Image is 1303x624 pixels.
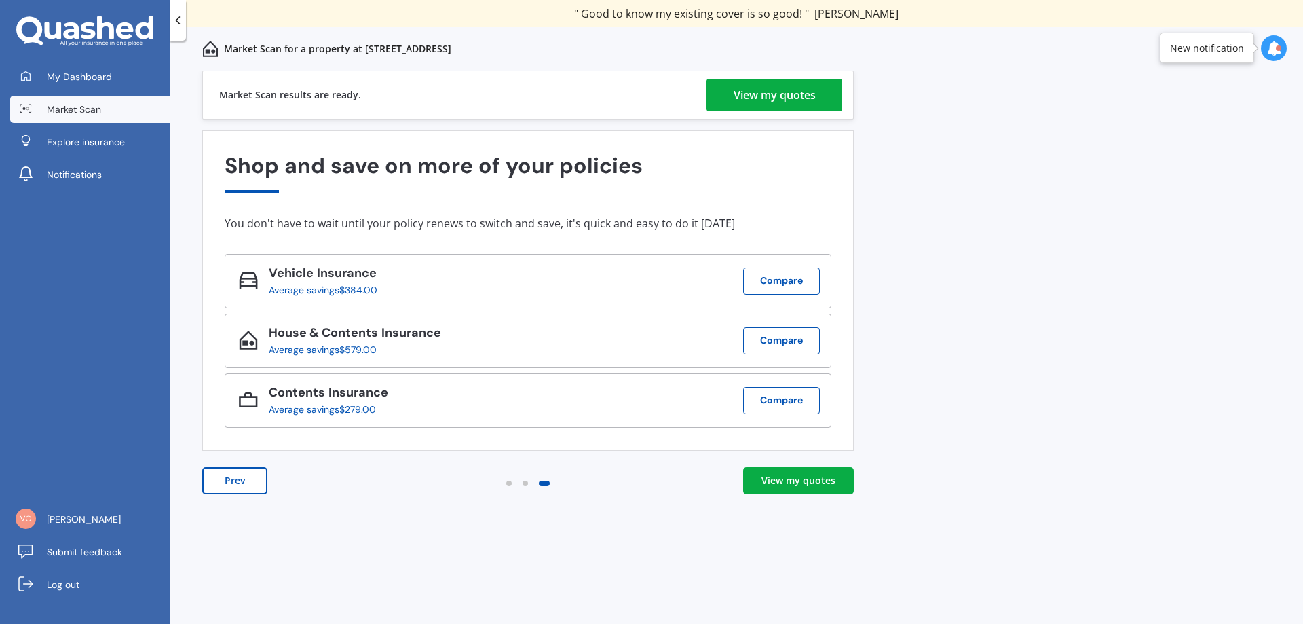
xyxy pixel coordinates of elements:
span: Submit feedback [47,545,122,559]
a: Notifications [10,161,170,188]
a: Market Scan [10,96,170,123]
p: Market Scan for a property at [STREET_ADDRESS] [224,42,451,56]
a: Submit feedback [10,538,170,566]
div: Contents [269,386,388,404]
span: Notifications [47,168,102,181]
a: [PERSON_NAME] [10,506,170,533]
a: Log out [10,571,170,598]
button: Compare [743,268,820,295]
button: Compare [743,327,820,354]
div: House & Contents [269,326,441,344]
span: Market Scan [47,103,101,116]
button: Compare [743,387,820,414]
div: Average savings $279.00 [269,404,377,415]
img: Vehicle_icon [239,271,258,290]
div: New notification [1170,41,1244,55]
span: Insurance [378,325,441,341]
span: [PERSON_NAME] [47,513,121,526]
div: Shop and save on more of your policies [225,153,831,192]
div: Market Scan results are ready. [219,71,361,119]
img: House & Contents_icon [239,331,258,350]
a: View my quotes [743,467,854,494]
span: Log out [47,578,79,591]
img: home-and-contents.b802091223b8502ef2dd.svg [202,41,219,57]
div: Vehicle [269,266,388,285]
a: View my quotes [706,79,842,111]
img: 594c958d7eb7292215e9e040ab9b1775 [16,509,36,529]
div: Average savings $384.00 [269,285,377,295]
div: You don't have to wait until your policy renews to switch and save, it's quick and easy to do it ... [225,217,831,230]
span: Explore insurance [47,135,125,149]
div: Average savings $579.00 [269,344,430,355]
img: Contents_icon [239,390,258,409]
span: Insurance [325,384,388,401]
span: Insurance [314,265,377,281]
div: View my quotes [734,79,816,111]
button: Prev [202,467,267,494]
span: My Dashboard [47,70,112,84]
a: Explore insurance [10,128,170,155]
a: My Dashboard [10,63,170,90]
div: View my quotes [761,474,835,488]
